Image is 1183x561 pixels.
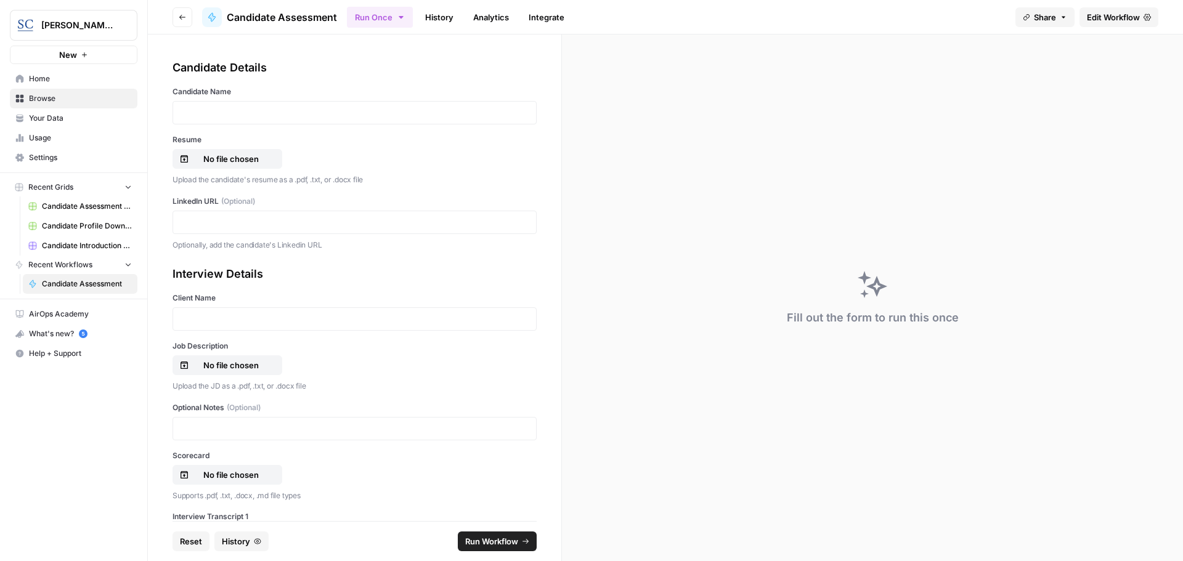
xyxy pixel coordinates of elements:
label: Scorecard [173,450,537,461]
p: No file chosen [192,359,270,371]
label: Client Name [173,293,537,304]
label: Resume [173,134,537,145]
label: Optional Notes [173,402,537,413]
a: Candidate Profile Download Sheet [23,216,137,236]
img: Stanton Chase Nashville Logo [14,14,36,36]
button: What's new? 5 [10,324,137,344]
label: Candidate Name [173,86,537,97]
span: Recent Workflows [28,259,92,270]
a: Settings [10,148,137,167]
a: Usage [10,128,137,148]
button: No file chosen [173,465,282,485]
p: Optionally, add the candidate's Linkedin URL [173,239,537,251]
button: Reset [173,531,209,551]
button: Help + Support [10,344,137,363]
button: Run Workflow [458,531,537,551]
span: Settings [29,152,132,163]
button: No file chosen [173,149,282,169]
span: Candidate Assessment [227,10,337,25]
span: Run Workflow [465,535,518,547]
span: AirOps Academy [29,309,132,320]
span: Recent Grids [28,182,73,193]
div: Interview Details [173,265,537,283]
a: Candidate Assessment Download Sheet [23,196,137,216]
a: Integrate [521,7,572,27]
span: Browse [29,93,132,104]
span: Candidate Profile Download Sheet [42,220,132,232]
button: New [10,46,137,64]
span: Usage [29,132,132,143]
a: Browse [10,89,137,108]
span: [PERSON_NAME] [GEOGRAPHIC_DATA] [41,19,116,31]
span: Reset [180,535,202,547]
span: History [222,535,250,547]
div: What's new? [10,325,137,343]
button: Recent Workflows [10,256,137,274]
p: Upload the candidate's resume as a .pdf, .txt, or .docx file [173,174,537,186]
span: Home [29,73,132,84]
label: Interview Transcript 1 [173,511,537,522]
div: Candidate Details [173,59,537,76]
a: Analytics [466,7,516,27]
p: Supports .pdf, .txt, .docx, .md file types [173,490,537,502]
a: 5 [79,329,87,338]
a: History [418,7,461,27]
span: Candidate Introduction Download Sheet [42,240,132,251]
p: No file chosen [192,469,270,481]
span: (Optional) [221,196,255,207]
a: Home [10,69,137,89]
span: Edit Workflow [1087,11,1140,23]
p: No file chosen [192,153,270,165]
button: Workspace: Stanton Chase Nashville [10,10,137,41]
button: History [214,531,269,551]
label: LinkedIn URL [173,196,537,207]
a: Candidate Assessment [23,274,137,294]
span: Share [1034,11,1056,23]
a: Candidate Introduction Download Sheet [23,236,137,256]
button: Recent Grids [10,178,137,196]
button: Share [1015,7,1075,27]
span: Help + Support [29,348,132,359]
span: Candidate Assessment [42,278,132,289]
text: 5 [81,331,84,337]
a: Candidate Assessment [202,7,337,27]
button: No file chosen [173,355,282,375]
button: Run Once [347,7,413,28]
a: Your Data [10,108,137,128]
span: (Optional) [227,402,261,413]
a: AirOps Academy [10,304,137,324]
span: New [59,49,77,61]
label: Job Description [173,341,537,352]
div: Fill out the form to run this once [787,309,959,326]
p: Upload the JD as a .pdf, .txt, or .docx file [173,380,537,392]
span: Candidate Assessment Download Sheet [42,201,132,212]
a: Edit Workflow [1079,7,1158,27]
span: Your Data [29,113,132,124]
